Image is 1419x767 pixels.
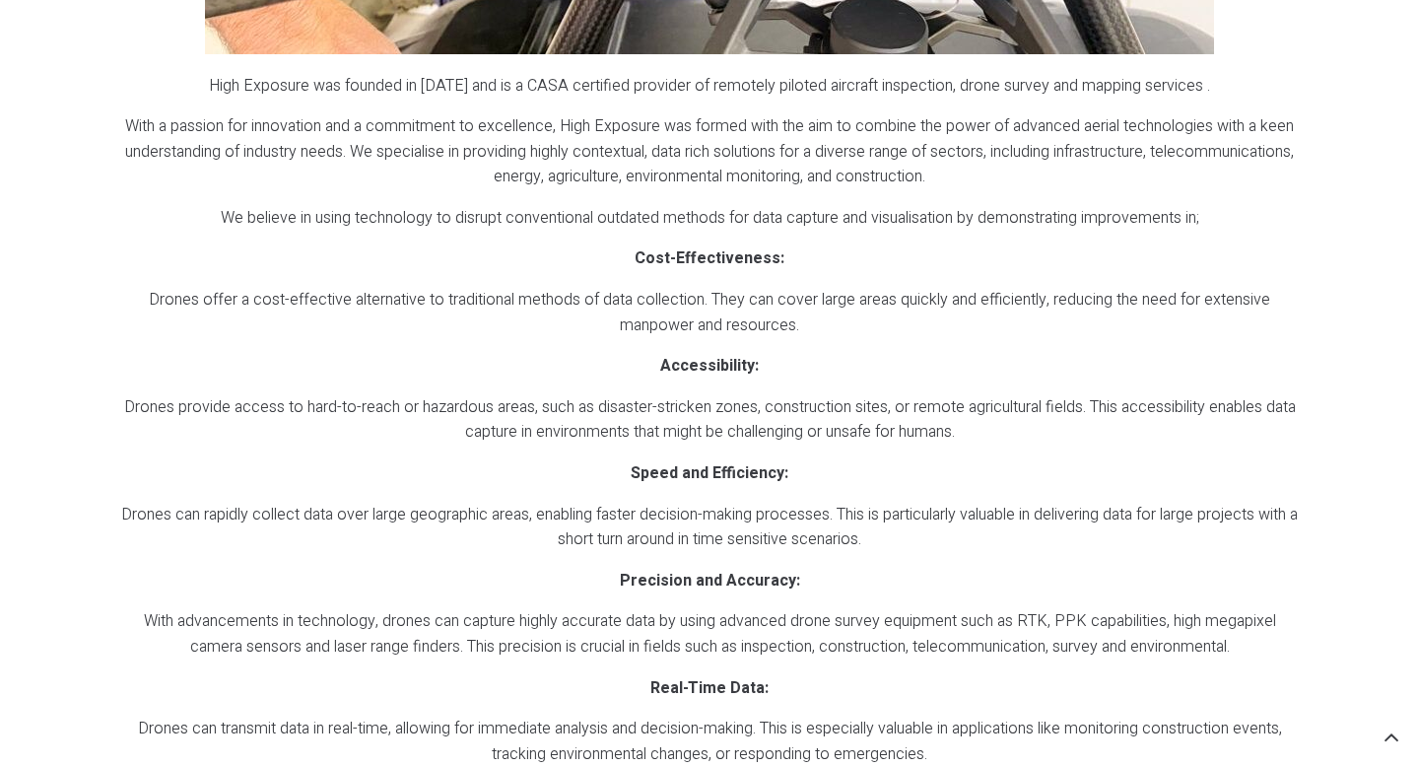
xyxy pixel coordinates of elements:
[120,717,1299,767] p: Drones can transmit data in real-time, allowing for immediate analysis and decision-making. This ...
[120,206,1299,232] p: We believe in using technology to disrupt conventional outdated methods for data capture and visu...
[120,288,1299,338] p: Drones offer a cost-effective alternative to traditional methods of data collection. They can cov...
[120,503,1299,553] p: Drones can rapidly collect data over large geographic areas, enabling faster decision-making proc...
[620,569,800,593] strong: Precision and Accuracy:
[650,676,769,700] strong: Real-Time Data:
[635,246,784,270] strong: Cost-Effectiveness:
[631,461,788,485] strong: Speed and Efficiency:
[120,609,1299,660] p: With advancements in technology, drones can capture highly accurate data by using advanced drone ...
[120,114,1299,190] p: With a passion for innovation and a commitment to excellence, High Exposure was formed with the a...
[120,395,1299,446] p: Drones provide access to hard-to-reach or hazardous areas, such as disaster-stricken zones, const...
[120,74,1299,100] p: High Exposure was founded in [DATE] and is a CASA certified provider of remotely piloted aircraft...
[660,354,759,378] strong: Accessibility:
